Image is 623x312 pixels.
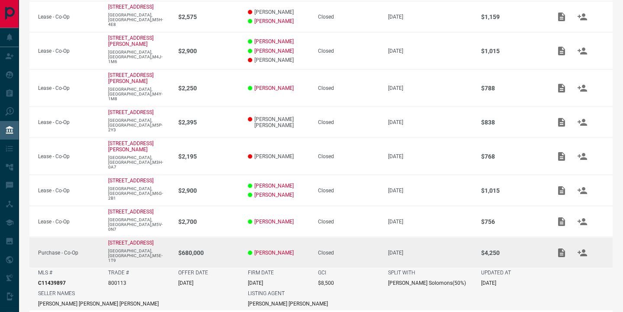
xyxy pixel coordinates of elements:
p: 800113 [108,280,126,286]
div: Closed [318,119,379,125]
a: [PERSON_NAME] [254,250,294,256]
p: $2,900 [178,48,240,54]
a: [PERSON_NAME] [254,38,294,45]
div: Closed [318,14,379,20]
p: [DATE] [388,188,473,194]
p: Lease - Co-Op [38,153,100,159]
p: [GEOGRAPHIC_DATA],[GEOGRAPHIC_DATA],M5H-4E8 [108,13,170,27]
p: $8,500 [318,280,334,286]
p: [PERSON_NAME] [PERSON_NAME] [248,301,328,307]
p: UPDATED AT [481,270,511,276]
a: [PERSON_NAME] [254,183,294,189]
p: Lease - Co-Op [38,85,100,91]
a: [STREET_ADDRESS][PERSON_NAME] [108,35,154,47]
a: [STREET_ADDRESS] [108,209,154,215]
p: Lease - Co-Op [38,188,100,194]
p: [DATE] [388,153,473,159]
span: Match Clients [572,48,593,54]
span: Add / View Documents [551,48,572,54]
p: [DATE] [388,14,473,20]
a: [STREET_ADDRESS] [108,4,154,10]
p: FIRM DATE [248,270,274,276]
span: Match Clients [572,85,593,91]
a: [STREET_ADDRESS] [108,109,154,115]
p: TRADE # [108,270,129,276]
p: LISTING AGENT [248,290,285,296]
p: $1,015 [481,187,543,194]
a: [STREET_ADDRESS][PERSON_NAME] [108,72,154,84]
p: GCI [318,270,326,276]
div: Closed [318,219,379,225]
a: [STREET_ADDRESS] [108,240,154,246]
span: Add / View Documents [551,153,572,159]
p: $1,015 [481,48,543,54]
p: [DATE] [388,119,473,125]
p: C11439897 [38,280,66,286]
p: [PERSON_NAME] [248,9,309,15]
p: $2,900 [178,187,240,194]
span: Add / View Documents [551,187,572,193]
p: [GEOGRAPHIC_DATA],[GEOGRAPHIC_DATA],M5V-0N7 [108,217,170,232]
p: Lease - Co-Op [38,119,100,125]
a: [PERSON_NAME] [254,85,294,91]
span: Match Clients [572,249,593,255]
p: [PERSON_NAME] [PERSON_NAME] [248,116,309,128]
p: [GEOGRAPHIC_DATA],[GEOGRAPHIC_DATA],M6G-2B1 [108,186,170,201]
p: Lease - Co-Op [38,48,100,54]
div: Closed [318,250,379,256]
p: $2,195 [178,153,240,160]
p: $1,159 [481,13,543,20]
p: [DATE] [388,219,473,225]
p: [GEOGRAPHIC_DATA],[GEOGRAPHIC_DATA],M5P-2Y3 [108,118,170,132]
p: $4,250 [481,249,543,256]
div: Closed [318,48,379,54]
p: Lease - Co-Op [38,14,100,20]
p: [DATE] [388,250,473,256]
span: Match Clients [572,187,593,193]
div: Closed [318,188,379,194]
p: Lease - Co-Op [38,219,100,225]
p: $2,700 [178,218,240,225]
span: Match Clients [572,153,593,159]
div: Closed [318,153,379,159]
span: Match Clients [572,218,593,224]
a: [STREET_ADDRESS][PERSON_NAME] [108,140,154,153]
span: Match Clients [572,13,593,19]
p: $756 [481,218,543,225]
a: [PERSON_NAME] [254,192,294,198]
div: Closed [318,85,379,91]
span: Match Clients [572,119,593,125]
span: Add / View Documents [551,119,572,125]
p: [PERSON_NAME] [248,153,309,159]
p: MLS # [38,270,52,276]
p: [DATE] [481,280,496,286]
p: $788 [481,85,543,92]
span: Add / View Documents [551,249,572,255]
p: OFFER DATE [178,270,208,276]
p: [PERSON_NAME] Solomons ( 50 %) [388,280,466,286]
p: [GEOGRAPHIC_DATA],[GEOGRAPHIC_DATA],M5E-1T9 [108,248,170,263]
p: SELLER NAMES [38,290,75,296]
p: [DATE] [388,48,473,54]
p: [PERSON_NAME] [248,57,309,63]
p: $2,395 [178,119,240,126]
span: Add / View Documents [551,85,572,91]
p: $838 [481,119,543,126]
span: Add / View Documents [551,13,572,19]
p: [PERSON_NAME] [PERSON_NAME] [PERSON_NAME] [38,301,159,307]
p: $768 [481,153,543,160]
a: [PERSON_NAME] [254,18,294,24]
p: $2,575 [178,13,240,20]
p: $2,250 [178,85,240,92]
a: [PERSON_NAME] [254,219,294,225]
p: $680,000 [178,249,240,256]
a: [PERSON_NAME] [254,48,294,54]
p: [DATE] [388,85,473,91]
p: SPLIT WITH [388,270,415,276]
